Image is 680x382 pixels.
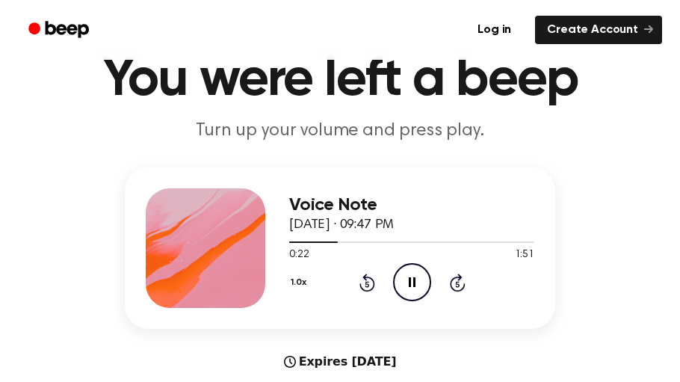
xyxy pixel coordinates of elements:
[289,218,394,232] span: [DATE] · 09:47 PM
[289,270,312,295] button: 1.0x
[18,16,102,45] a: Beep
[515,247,534,263] span: 1:51
[535,16,662,44] a: Create Account
[289,247,309,263] span: 0:22
[463,13,526,47] a: Log in
[289,195,534,215] h3: Voice Note
[53,119,627,144] p: Turn up your volume and press play.
[18,53,662,107] h1: You were left a beep
[284,353,397,371] div: Expires [DATE]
